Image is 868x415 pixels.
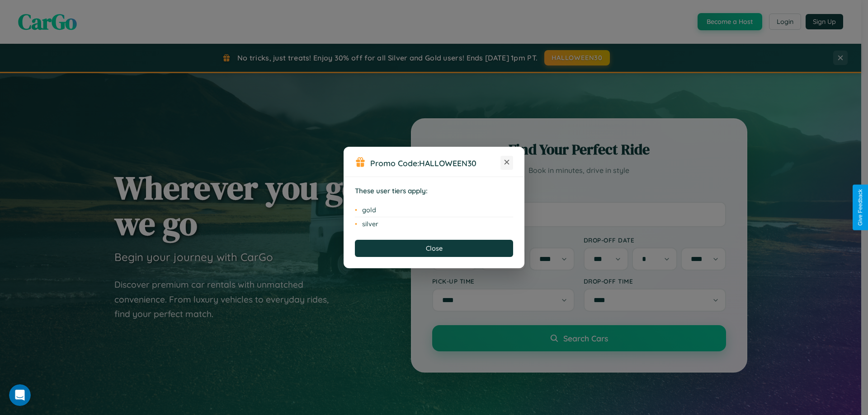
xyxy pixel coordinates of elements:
[857,189,863,226] div: Give Feedback
[355,203,513,217] li: gold
[355,217,513,231] li: silver
[419,158,476,168] b: HALLOWEEN30
[9,384,31,406] iframe: Intercom live chat
[355,187,428,195] strong: These user tiers apply:
[370,158,500,168] h3: Promo Code:
[355,240,513,257] button: Close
